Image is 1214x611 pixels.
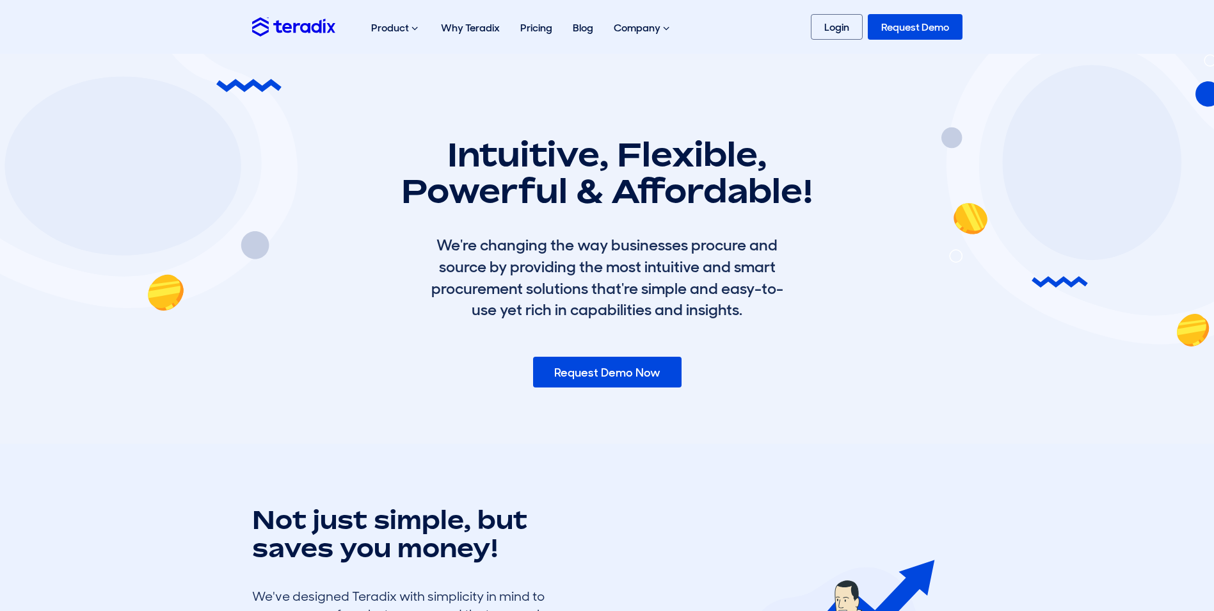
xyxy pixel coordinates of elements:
[811,14,863,40] a: Login
[394,136,820,209] h1: Intuitive, Flexible, Powerful & Affordable!
[510,8,563,48] a: Pricing
[252,505,559,562] h1: Not just simple, but saves you money!
[252,17,335,36] img: Teradix logo
[563,8,603,48] a: Blog
[428,234,787,320] div: We're changing the way businesses procure and source by providing the most intuitive and smart pr...
[431,8,510,48] a: Why Teradix
[361,8,431,49] div: Product
[868,14,962,40] a: Request Demo
[533,357,682,387] a: Request Demo Now
[603,8,682,49] div: Company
